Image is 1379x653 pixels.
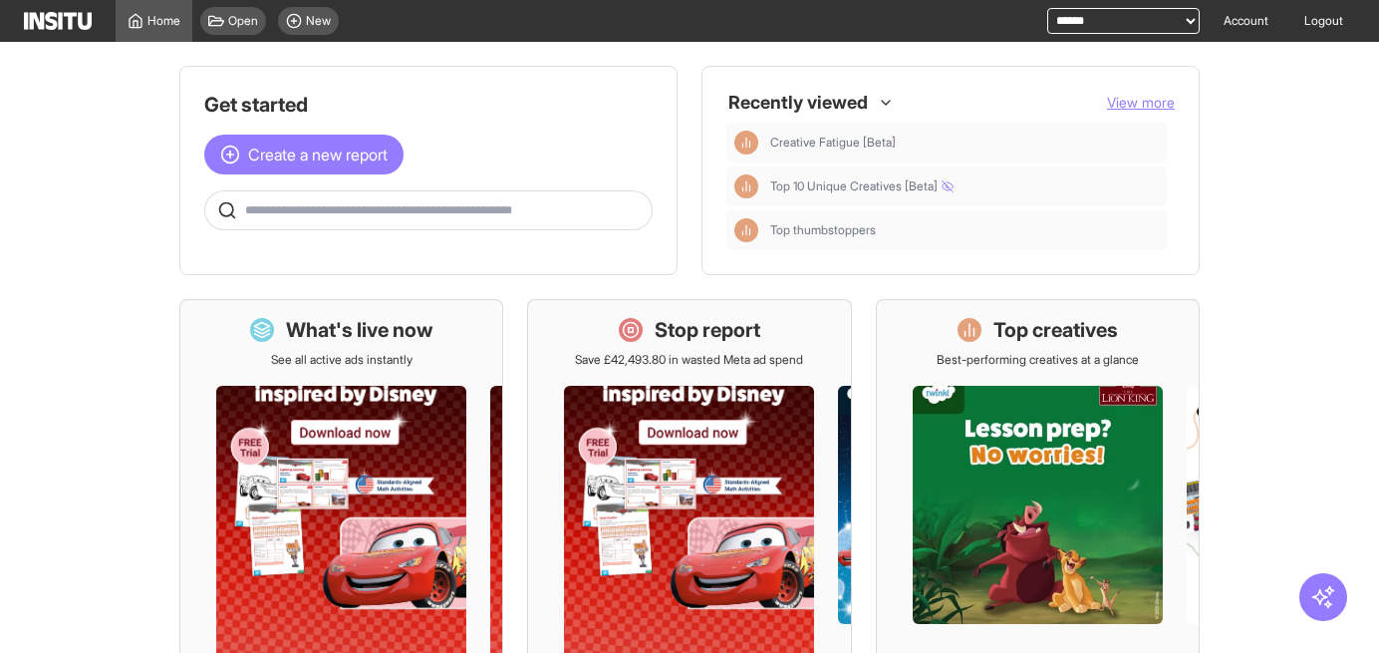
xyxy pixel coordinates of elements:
span: Open [228,13,258,29]
button: View more [1107,93,1175,113]
p: Best-performing creatives at a glance [937,352,1139,368]
span: New [306,13,331,29]
h1: Stop report [655,316,760,344]
button: Create a new report [204,135,404,174]
span: Create a new report [248,143,388,166]
span: View more [1107,94,1175,111]
span: Top 10 Unique Creatives [Beta] [770,178,1159,194]
div: Insights [734,174,758,198]
span: Creative Fatigue [Beta] [770,135,1159,151]
h1: Get started [204,91,653,119]
span: Home [147,13,180,29]
span: Top thumbstoppers [770,222,1159,238]
p: See all active ads instantly [271,352,413,368]
span: Top thumbstoppers [770,222,876,238]
span: Creative Fatigue [Beta] [770,135,896,151]
div: Insights [734,218,758,242]
p: Save £42,493.80 in wasted Meta ad spend [575,352,803,368]
span: Top 10 Unique Creatives [Beta] [770,178,954,194]
h1: Top creatives [993,316,1118,344]
h1: What's live now [286,316,433,344]
div: Insights [734,131,758,155]
img: Logo [24,12,92,30]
